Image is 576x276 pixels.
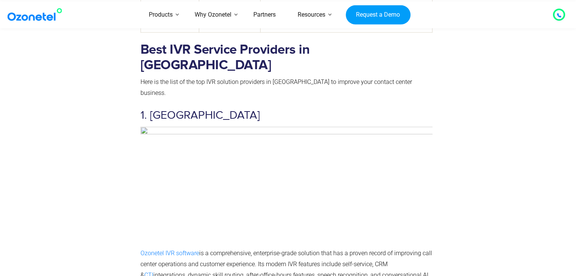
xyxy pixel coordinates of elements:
[287,2,336,28] a: Resources
[138,2,184,28] a: Products
[242,2,287,28] a: Partners
[140,42,433,73] h2: Best IVR Service Providers in [GEOGRAPHIC_DATA]
[140,77,433,99] p: Here is the list of the top IVR solution providers in [GEOGRAPHIC_DATA] to improve your contact c...
[184,2,242,28] a: Why Ozonetel
[140,108,433,123] h3: 1. [GEOGRAPHIC_DATA]
[346,5,411,25] a: Request a Demo
[140,250,199,257] a: Ozonetel IVR software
